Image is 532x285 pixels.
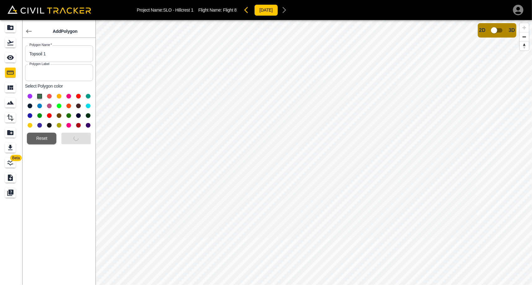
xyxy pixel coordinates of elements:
[137,8,194,13] p: Project Name: SLO - Hillcrest 1
[520,23,529,32] button: Zoom in
[509,28,515,33] span: 3D
[479,28,485,33] span: 2D
[198,8,236,13] p: Flight Name:
[520,32,529,41] button: Zoom out
[223,8,236,13] span: Flight 8
[520,41,529,50] button: Reset bearing to north
[254,4,278,16] button: [DATE]
[96,20,532,285] canvas: Map
[8,5,91,14] img: Civil Tracker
